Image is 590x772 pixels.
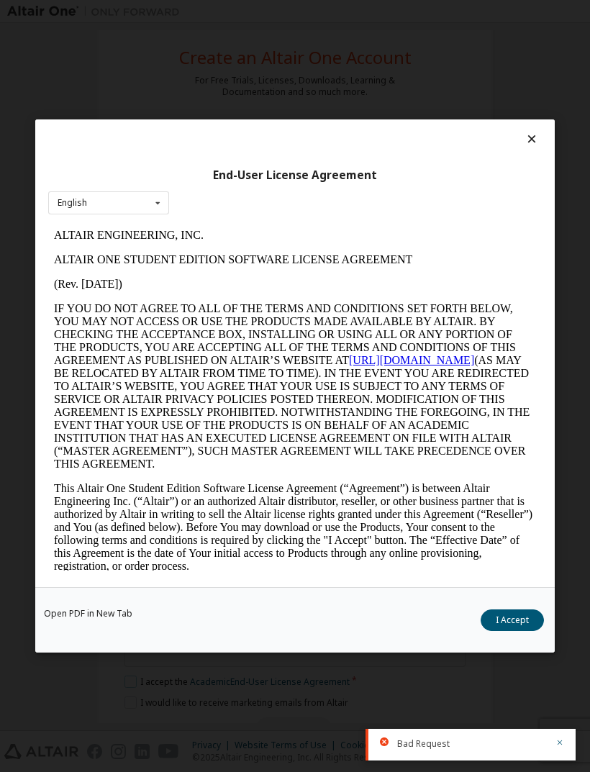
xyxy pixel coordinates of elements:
button: I Accept [481,609,544,631]
p: IF YOU DO NOT AGREE TO ALL OF THE TERMS AND CONDITIONS SET FORTH BELOW, YOU MAY NOT ACCESS OR USE... [6,79,488,248]
p: This Altair One Student Edition Software License Agreement (“Agreement”) is between Altair Engine... [6,259,488,350]
a: Open PDF in New Tab [44,609,132,618]
p: (Rev. [DATE]) [6,55,488,68]
div: English [58,199,87,207]
a: [URL][DOMAIN_NAME] [301,131,426,143]
p: ALTAIR ENGINEERING, INC. [6,6,488,19]
p: ALTAIR ONE STUDENT EDITION SOFTWARE LICENSE AGREEMENT [6,30,488,43]
div: End-User License Agreement [48,168,542,183]
span: Bad Request [397,738,450,750]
